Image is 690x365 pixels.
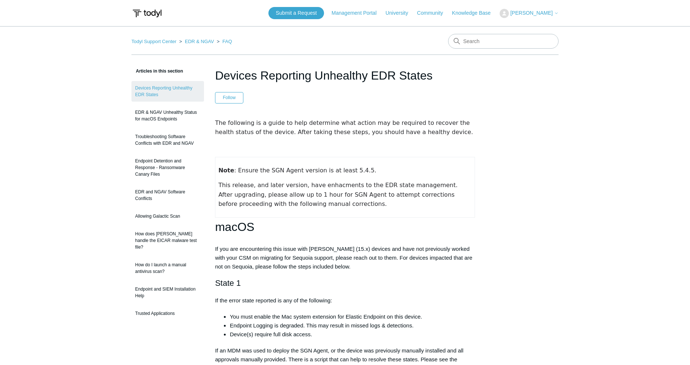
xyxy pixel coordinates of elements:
a: Troubleshooting Software Conflicts with EDR and NGAV [131,130,204,150]
img: Todyl Support Center Help Center home page [131,7,163,20]
a: EDR & NGAV Unhealthy Status for macOS Endpoints [131,105,204,126]
li: You must enable the Mac system extension for Elastic Endpoint on this device. [230,312,475,321]
a: Trusted Applications [131,306,204,320]
h1: Devices Reporting Unhealthy EDR States [215,67,475,84]
a: University [386,9,415,17]
a: Management Portal [332,9,384,17]
a: How does [PERSON_NAME] handle the EICAR malware test file? [131,227,204,254]
strong: Note [218,167,234,174]
p: If you are encountering this issue with [PERSON_NAME] (15.x) devices and have not previously work... [215,245,475,271]
button: Follow Article [215,92,243,103]
li: Endpoint Logging is degraded. This may result in missed logs & detections. [230,321,475,330]
span: This release, and later version, have enhacments to the EDR state management. After upgrading, pl... [218,182,460,207]
span: The following is a guide to help determine what action may be required to recover the health stat... [215,119,473,136]
a: Knowledge Base [452,9,498,17]
a: Endpoint and SIEM Installation Help [131,282,204,303]
a: Submit a Request [268,7,324,19]
input: Search [448,34,559,49]
a: Allowing Galactic Scan [131,209,204,223]
span: Articles in this section [131,69,183,74]
h1: macOS [215,218,475,236]
li: EDR & NGAV [178,39,215,44]
a: FAQ [222,39,232,44]
a: Todyl Support Center [131,39,176,44]
span: : Ensure the SGN Agent version is at least 5.4.5. [218,167,376,174]
button: [PERSON_NAME] [500,9,559,18]
a: Devices Reporting Unhealthy EDR States [131,81,204,102]
p: If the error state reported is any of the following: [215,296,475,305]
a: EDR & NGAV [185,39,214,44]
a: Community [417,9,451,17]
a: Endpoint Detention and Response - Ransomware Canary Files [131,154,204,181]
h2: State 1 [215,277,475,289]
a: EDR and NGAV Software Conflicts [131,185,204,206]
a: How do I launch a manual antivirus scan? [131,258,204,278]
li: Device(s) require full disk access. [230,330,475,339]
span: [PERSON_NAME] [510,10,553,16]
li: FAQ [215,39,232,44]
li: Todyl Support Center [131,39,178,44]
